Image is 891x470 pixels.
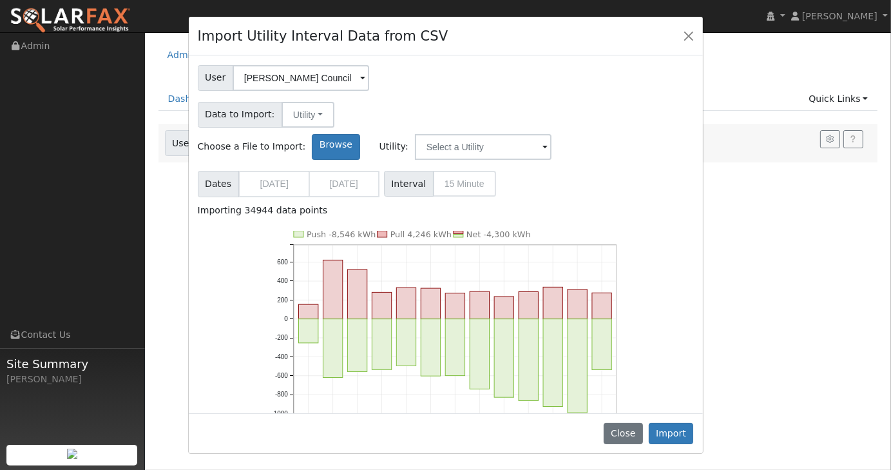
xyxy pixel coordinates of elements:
rect: onclick="" [396,319,416,366]
rect: onclick="" [347,319,367,372]
rect: onclick="" [323,319,343,378]
text: -600 [275,372,288,379]
rect: onclick="" [299,304,318,319]
text: Pull 4,246 kWh [390,230,452,239]
rect: onclick="" [445,319,465,376]
button: Close [604,423,643,445]
rect: onclick="" [299,319,318,343]
rect: onclick="" [592,319,611,370]
input: Select a Utility [415,134,551,160]
text: Push -8,546 kWh [307,230,376,239]
rect: onclick="" [323,260,343,318]
text: 200 [277,297,288,304]
rect: onclick="" [396,288,416,319]
button: Import [649,423,694,445]
button: Close [680,26,698,44]
h4: Import Utility Interval Data from CSV [198,26,448,46]
rect: onclick="" [347,269,367,319]
div: Importing 34944 data points [198,204,694,217]
text: -400 [275,353,288,360]
span: Data to Import: [198,102,282,128]
rect: onclick="" [372,319,391,370]
text: Net -4,300 kWh [466,230,531,239]
span: Interval [384,171,434,197]
rect: onclick="" [421,288,440,319]
input: Select a User [233,65,369,91]
text: -800 [275,391,288,398]
rect: onclick="" [568,319,587,413]
span: Choose a File to Import: [198,140,306,153]
span: Utility: [379,140,408,153]
button: Utility [282,102,334,128]
rect: onclick="" [494,319,513,398]
rect: onclick="" [543,319,562,407]
rect: onclick="" [592,293,611,318]
text: -200 [275,334,288,341]
text: 600 [277,259,288,266]
text: -1000 [271,410,288,417]
rect: onclick="" [519,319,538,401]
rect: onclick="" [421,319,440,376]
text: 0 [284,315,288,322]
rect: onclick="" [494,297,513,319]
label: Browse [312,134,359,160]
rect: onclick="" [568,289,587,319]
span: User [198,65,233,91]
rect: onclick="" [470,319,489,389]
rect: onclick="" [445,293,465,319]
span: Dates [198,171,239,197]
text: 400 [277,277,288,284]
rect: onclick="" [470,291,489,319]
rect: onclick="" [372,292,391,318]
rect: onclick="" [519,291,538,318]
rect: onclick="" [543,287,562,318]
